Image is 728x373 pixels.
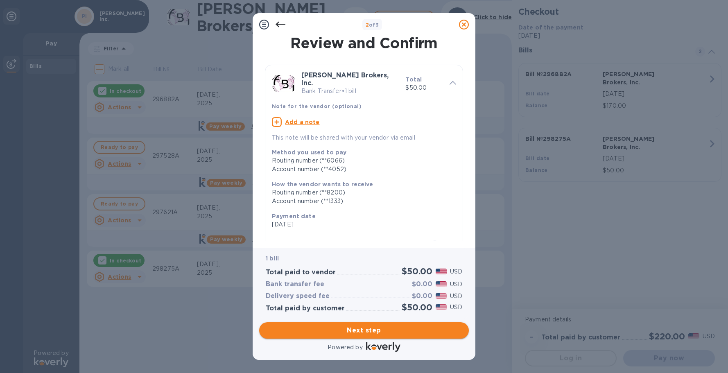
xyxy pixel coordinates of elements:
[272,165,450,174] div: Account number (**4052)
[272,156,450,165] div: Routing number (**6066)
[430,240,440,250] span: 1
[450,303,462,312] p: USD
[328,343,362,352] p: Powered by
[266,280,324,288] h3: Bank transfer fee
[436,293,447,299] img: USD
[266,305,345,312] h3: Total paid by customer
[402,266,432,276] h2: $50.00
[272,197,450,206] div: Account number (**1333)
[366,342,400,352] img: Logo
[285,119,320,125] u: Add a note
[272,181,373,188] b: How the vendor wants to receive
[301,71,389,87] b: [PERSON_NAME] Brokers, Inc.
[266,292,330,300] h3: Delivery speed fee
[266,326,462,335] span: Next step
[366,22,379,28] b: of 3
[272,213,316,219] b: Payment date
[266,255,279,262] b: 1 bill
[436,304,447,310] img: USD
[402,302,432,312] h2: $50.00
[272,220,450,229] p: [DATE]
[301,87,399,95] p: Bank Transfer • 1 bill
[272,149,346,156] b: Method you used to pay
[366,22,369,28] span: 2
[450,280,462,289] p: USD
[412,280,432,288] h3: $0.00
[266,269,336,276] h3: Total paid to vendor
[412,292,432,300] h3: $0.00
[272,103,362,109] b: Note for the vendor (optional)
[436,281,447,287] img: USD
[405,76,422,83] b: Total
[272,133,456,142] p: This note will be shared with your vendor via email
[405,84,443,92] p: $50.00
[263,34,465,52] h1: Review and Confirm
[259,322,469,339] button: Next step
[436,269,447,274] img: USD
[272,240,420,248] h3: Bills
[272,188,450,197] div: Routing number (**8200)
[450,267,462,276] p: USD
[272,72,456,142] div: [PERSON_NAME] Brokers, Inc.Bank Transfer•1 billTotal$50.00Note for the vendor (optional)Add a not...
[450,292,462,301] p: USD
